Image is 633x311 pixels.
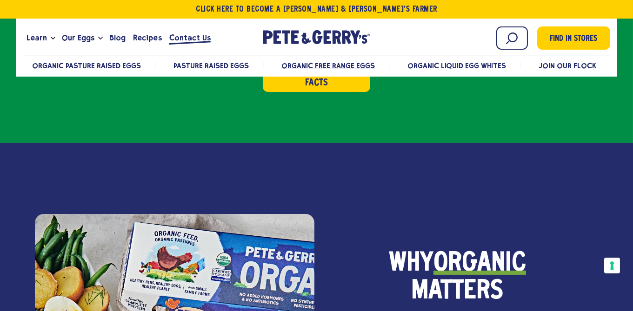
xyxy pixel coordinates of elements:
[32,61,141,70] a: Organic Pasture Raised Eggs
[539,61,596,70] a: Join Our Flock
[109,32,126,44] span: Blog
[169,32,211,44] span: Contact Us
[106,26,129,51] a: Blog
[129,26,165,51] a: Recipes
[496,26,528,50] input: Search
[166,26,214,51] a: Contact Us
[348,250,566,305] h2: Why Matters
[281,61,375,70] a: Organic Free Range Eggs
[23,26,51,51] a: Learn
[98,37,103,40] button: Open the dropdown menu for Our Eggs
[550,33,597,45] span: Find in Stores
[604,258,620,273] button: Your consent preferences for tracking technologies
[537,26,610,50] a: Find in Stores
[62,32,94,44] span: Our Eggs
[407,61,506,70] a: Organic Liquid Egg Whites
[433,250,526,278] strong: Organic
[23,55,610,75] nav: desktop product menu
[173,61,249,70] a: Pasture Raised Eggs
[27,32,47,44] span: Learn
[133,32,161,44] span: Recipes
[58,26,98,51] a: Our Eggs
[263,62,370,92] button: See Nutrition Facts
[51,37,55,40] button: Open the dropdown menu for Learn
